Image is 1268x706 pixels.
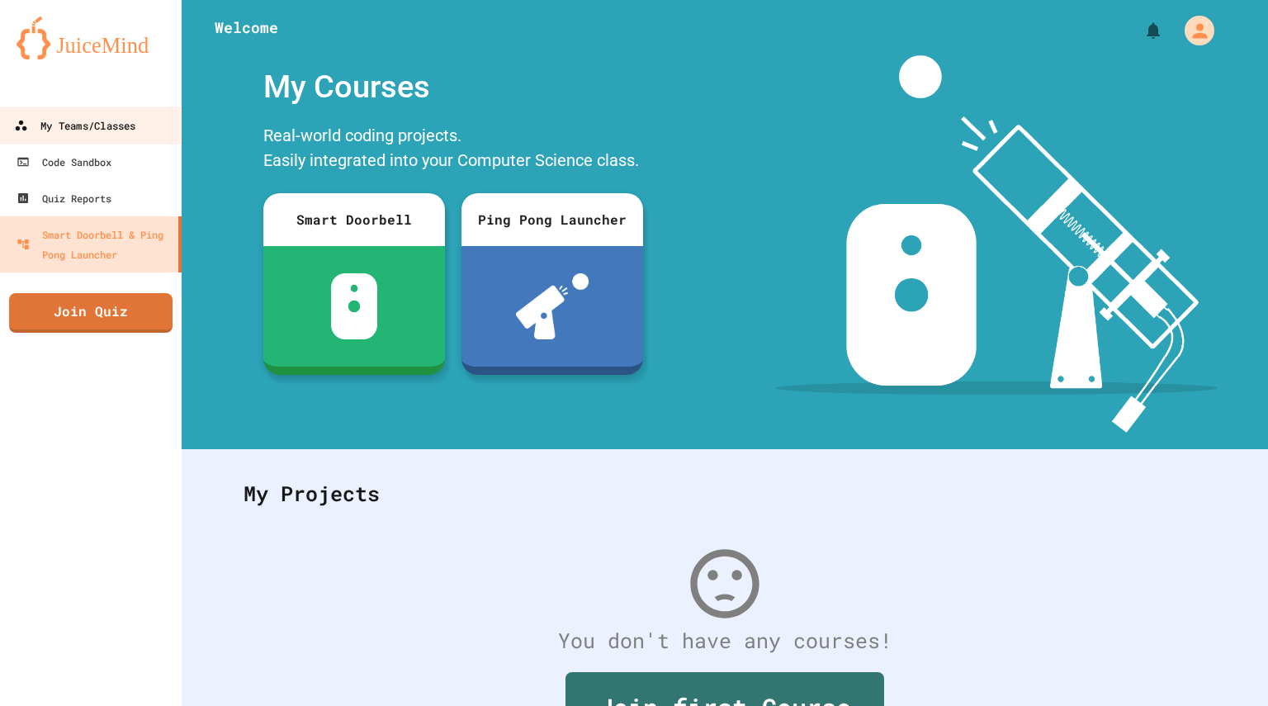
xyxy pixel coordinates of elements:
div: Smart Doorbell & Ping Pong Launcher [17,225,172,264]
div: My Account [1167,12,1218,50]
div: My Courses [255,55,651,119]
div: My Notifications [1113,17,1167,45]
div: Ping Pong Launcher [461,193,643,246]
div: Smart Doorbell [263,193,445,246]
img: ppl-with-ball.png [516,273,589,339]
a: Join Quiz [9,293,173,333]
div: Quiz Reports [17,188,111,208]
img: logo-orange.svg [17,17,165,59]
div: Real-world coding projects. Easily integrated into your Computer Science class. [255,119,651,181]
div: My Projects [227,462,1223,526]
div: My Teams/Classes [14,116,135,136]
img: banner-image-my-projects.png [775,55,1218,433]
img: sdb-white.svg [331,273,378,339]
div: You don't have any courses! [227,625,1223,656]
div: Code Sandbox [17,152,111,172]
